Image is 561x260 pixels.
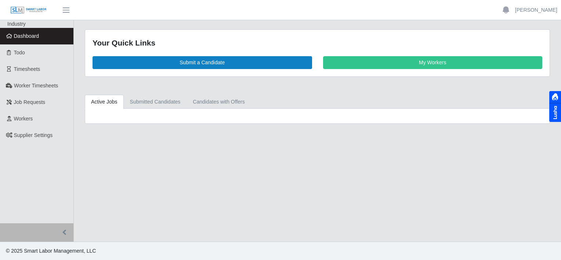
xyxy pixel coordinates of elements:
div: Your Quick Links [93,37,542,49]
span: © 2025 Smart Labor Management, LLC [6,248,96,254]
span: Todo [14,50,25,55]
a: Active Jobs [85,95,124,109]
span: Worker Timesheets [14,83,58,89]
a: My Workers [323,56,543,69]
a: Submit a Candidate [93,56,312,69]
a: Submitted Candidates [124,95,187,109]
span: Timesheets [14,66,40,72]
span: Industry [7,21,26,27]
a: [PERSON_NAME] [515,6,557,14]
span: Supplier Settings [14,132,53,138]
a: Candidates with Offers [187,95,251,109]
span: Workers [14,116,33,122]
span: Job Requests [14,99,46,105]
img: SLM Logo [10,6,47,14]
span: Dashboard [14,33,39,39]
